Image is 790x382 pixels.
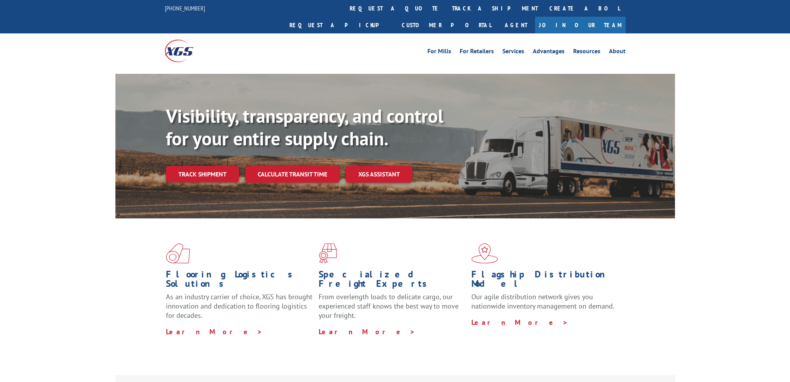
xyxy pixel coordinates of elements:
span: Our agile distribution network gives you nationwide inventory management on demand. [471,292,614,310]
a: Calculate transit time [245,166,340,183]
img: xgs-icon-total-supply-chain-intelligence-red [166,243,190,263]
h1: Flagship Distribution Model [471,270,618,292]
a: Track shipment [166,166,239,182]
span: As an industry carrier of choice, XGS has brought innovation and dedication to flooring logistics... [166,292,312,320]
a: Learn More > [471,318,568,327]
a: Advantages [533,48,565,57]
a: [PHONE_NUMBER] [165,4,205,12]
a: Resources [573,48,600,57]
a: Services [502,48,524,57]
p: From overlength loads to delicate cargo, our experienced staff knows the best way to move your fr... [319,292,466,327]
a: Request a pickup [284,17,396,33]
a: XGS ASSISTANT [346,166,412,183]
a: Learn More > [319,327,415,336]
a: About [609,48,626,57]
img: xgs-icon-flagship-distribution-model-red [471,243,498,263]
h1: Flooring Logistics Solutions [166,270,313,292]
a: Learn More > [166,327,263,336]
a: Agent [497,17,535,33]
img: xgs-icon-focused-on-flooring-red [319,243,337,263]
a: For Retailers [460,48,494,57]
a: Join Our Team [535,17,626,33]
a: Customer Portal [396,17,497,33]
b: Visibility, transparency, and control for your entire supply chain. [166,104,443,150]
h1: Specialized Freight Experts [319,270,466,292]
a: For Mills [427,48,451,57]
